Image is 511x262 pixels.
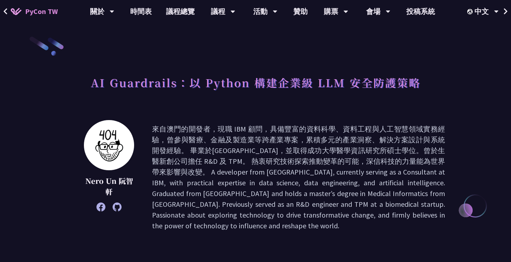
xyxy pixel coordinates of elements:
h1: AI Guardrails：以 Python 構建企業級 LLM 安全防護策略 [91,72,421,93]
a: PyCon TW [4,3,65,20]
img: Home icon of PyCon TW 2025 [11,8,22,15]
p: Nero Un 阮智軒 [84,176,134,197]
img: Nero Un 阮智軒 [84,120,134,170]
img: Locale Icon [467,9,474,14]
p: 來自澳門的開發者，現職 IBM 顧問，具備豐富的資料科學、資料工程與人工智慧領域實務經驗，曾參與醫療、金融及製造業等跨產業專案，累積多元的產業洞察、解決方案設計與系統開發經驗。 畢業於[GEOG... [152,124,445,231]
span: PyCon TW [25,6,58,17]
